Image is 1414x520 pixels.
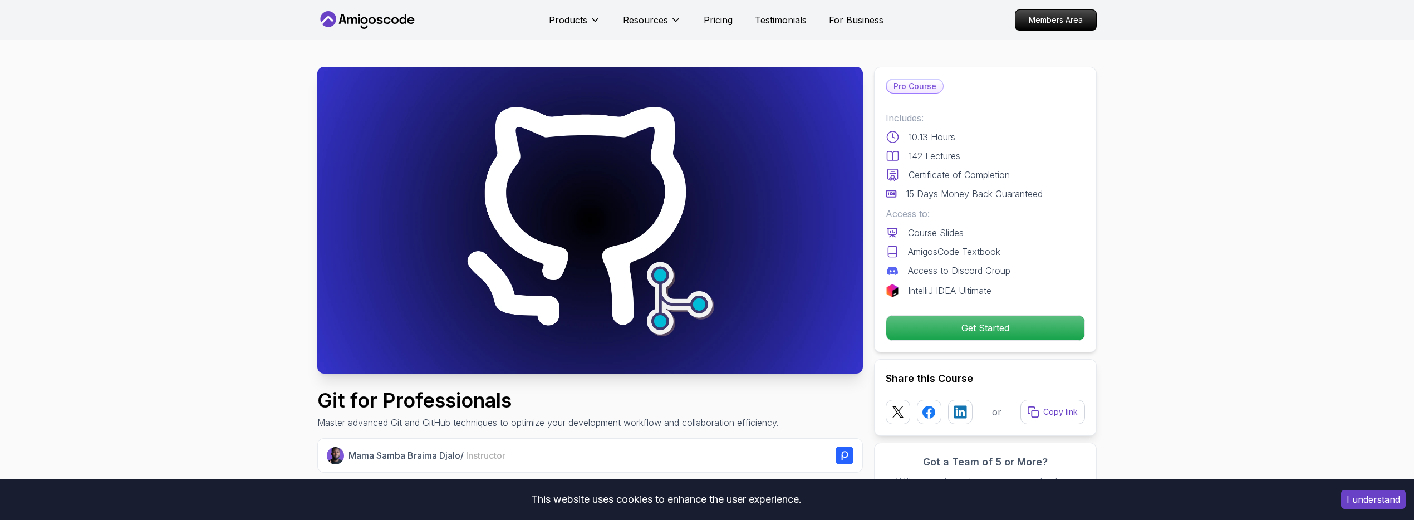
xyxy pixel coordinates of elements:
[886,474,1085,501] p: With one subscription, give your entire team access to all courses and features.
[886,111,1085,125] p: Includes:
[886,284,899,297] img: jetbrains logo
[829,13,883,27] a: For Business
[886,315,1085,341] button: Get Started
[317,389,779,411] h1: Git for Professionals
[466,450,505,461] span: Instructor
[755,13,807,27] a: Testimonials
[623,13,668,27] p: Resources
[908,264,1010,277] p: Access to Discord Group
[1015,10,1096,30] p: Members Area
[8,487,1324,512] div: This website uses cookies to enhance the user experience.
[1015,9,1097,31] a: Members Area
[1345,450,1414,503] iframe: chat widget
[908,284,991,297] p: IntelliJ IDEA Ultimate
[549,13,601,36] button: Products
[348,449,505,462] p: Mama Samba Braima Djalo /
[1020,400,1085,424] button: Copy link
[1043,406,1078,418] p: Copy link
[886,316,1084,340] p: Get Started
[909,130,955,144] p: 10.13 Hours
[623,13,681,36] button: Resources
[909,168,1010,181] p: Certificate of Completion
[992,405,1001,419] p: or
[317,67,863,374] img: git-for-professionals_thumbnail
[886,207,1085,220] p: Access to:
[549,13,587,27] p: Products
[317,416,779,429] p: Master advanced Git and GitHub techniques to optimize your development workflow and collaboration...
[909,149,960,163] p: 142 Lectures
[908,226,964,239] p: Course Slides
[886,371,1085,386] h2: Share this Course
[908,245,1000,258] p: AmigosCode Textbook
[327,447,344,464] img: Nelson Djalo
[886,454,1085,470] h3: Got a Team of 5 or More?
[1341,490,1406,509] button: Accept cookies
[704,13,733,27] a: Pricing
[906,187,1043,200] p: 15 Days Money Back Guaranteed
[887,80,943,93] p: Pro Course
